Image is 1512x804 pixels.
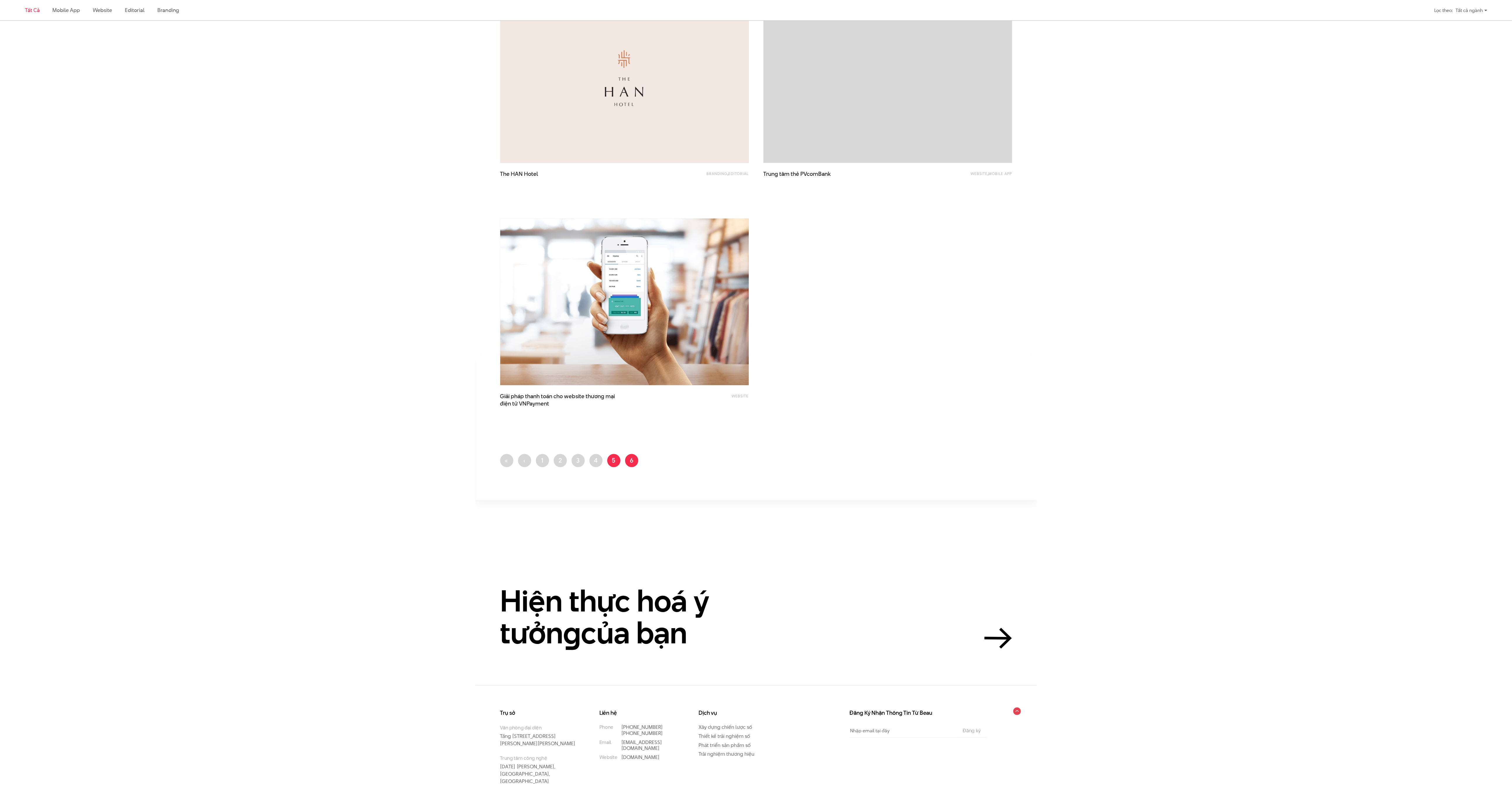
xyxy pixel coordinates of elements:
[500,710,576,716] h3: Trụ sở
[500,219,749,385] img: VNPayment - eCommerce Payment Solution
[500,724,576,747] p: Tầng [STREET_ADDRESS][PERSON_NAME][PERSON_NAME]
[599,754,617,760] small: Website
[599,739,611,745] small: Email
[621,730,663,737] a: [PHONE_NUMBER]
[621,724,663,731] a: [PHONE_NUMBER]
[763,170,880,185] a: Trung tâm thẻ PVcomBank
[511,170,523,178] span: HAN
[699,733,750,740] a: Thiết kế trải nghiệm số
[607,454,620,467] a: 5
[649,170,749,182] div: ,
[523,456,526,465] span: ‹
[500,170,510,178] span: The
[563,612,581,654] en: g
[849,724,956,737] input: Nhập email tại đây
[989,171,1012,176] a: Mobile app
[849,710,987,716] h3: Đăng Ký Nhận Thông Tin Từ Beau
[500,170,617,185] a: The HAN Hotel
[500,585,763,649] h2: Hiện thực hoá ý tưởn của bạn
[599,724,613,730] small: Phone
[599,710,675,716] h3: Liên hệ
[707,171,728,176] a: Branding
[500,755,576,762] small: Trung tâm công nghệ
[913,170,1012,182] div: ,
[699,750,754,757] a: Trải nghiệm thương hiệu
[554,454,567,467] a: 2
[780,170,790,178] span: tâm
[729,171,749,176] a: Editorial
[971,171,988,176] a: Website
[763,170,778,178] span: Trung
[500,393,617,407] a: Giải pháp thanh toán cho website thương mạiđiện tử VNPayment
[699,710,774,716] h3: Dịch vụ
[699,724,752,731] a: Xây dựng chiến lược số
[791,170,799,178] span: thẻ
[500,585,1012,649] a: Hiện thực hoá ý tưởngcủa bạn
[732,393,749,398] a: Website
[621,739,662,752] a: [EMAIL_ADDRESS][DOMAIN_NAME]
[801,170,831,178] span: PVcomBank
[500,724,576,731] small: Văn phòng đại diện
[589,454,603,467] a: 4
[500,755,576,785] p: [DATE] [PERSON_NAME], [GEOGRAPHIC_DATA], [GEOGRAPHIC_DATA]
[500,400,549,408] span: điện tử VNPayment
[524,170,538,178] span: Hotel
[505,456,509,465] span: «
[500,393,617,407] span: Giải pháp thanh toán cho website thương mại
[621,754,660,761] a: [DOMAIN_NAME]
[961,728,983,733] input: Đăng ký
[536,454,549,467] a: 1
[699,742,751,749] a: Phát triển sản phẩm số
[572,454,585,467] a: 3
